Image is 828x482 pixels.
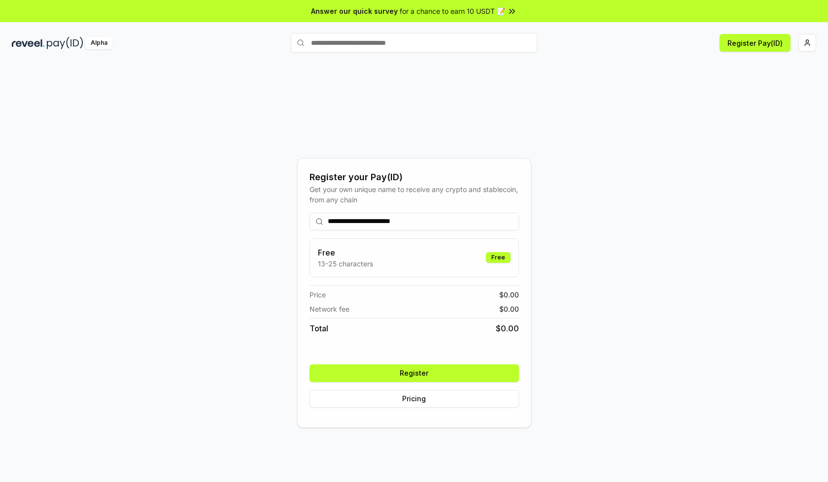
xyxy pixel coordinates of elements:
img: pay_id [47,37,83,49]
button: Pricing [310,390,519,408]
span: Network fee [310,304,349,314]
h3: Free [318,247,373,258]
button: Register Pay(ID) [720,34,791,52]
button: Register [310,364,519,382]
div: Free [486,252,511,263]
span: $ 0.00 [499,304,519,314]
p: 13-25 characters [318,258,373,269]
span: Answer our quick survey [311,6,398,16]
div: Register your Pay(ID) [310,170,519,184]
img: reveel_dark [12,37,45,49]
span: $ 0.00 [496,322,519,334]
span: Total [310,322,328,334]
span: $ 0.00 [499,289,519,300]
span: for a chance to earn 10 USDT 📝 [400,6,505,16]
div: Alpha [85,37,113,49]
div: Get your own unique name to receive any crypto and stablecoin, from any chain [310,184,519,205]
span: Price [310,289,326,300]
